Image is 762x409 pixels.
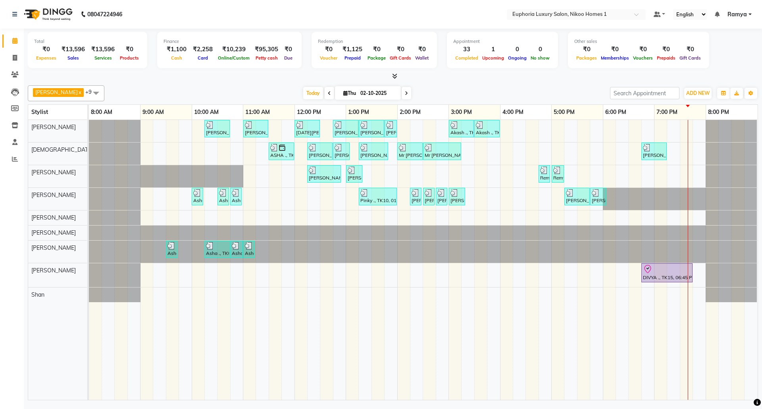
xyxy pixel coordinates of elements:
[413,45,431,54] div: ₹0
[78,89,81,95] a: x
[677,55,703,61] span: Gift Cards
[31,146,93,153] span: [DEMOGRAPHIC_DATA]
[89,106,114,118] a: 8:00 AM
[539,166,549,181] div: Remya ., TK14, 04:45 PM-04:50 PM, EL-Eyebrows Threading
[34,38,141,45] div: Total
[34,45,58,54] div: ₹0
[31,229,76,236] span: [PERSON_NAME]
[500,106,525,118] a: 4:00 PM
[366,55,388,61] span: Package
[475,121,499,136] div: Akash ., TK09, 03:30 PM-04:00 PM, EP-[PERSON_NAME] Trim/Design MEN
[366,45,388,54] div: ₹0
[360,144,387,159] div: [PERSON_NAME] ., TK06, 01:15 PM-01:50 PM, EP-Conditioning (Wella)
[308,166,340,181] div: [PERSON_NAME], TK08, 12:15 PM-12:55 PM, EP-Whitening Clean-Up
[610,87,679,99] input: Search Appointment
[318,38,431,45] div: Redemption
[591,189,606,204] div: [PERSON_NAME] ., TK13, 05:45 PM-06:05 PM, EP-Shampoo+Conditioning+Blast Dry (Wella) S
[529,45,552,54] div: 0
[318,55,339,61] span: Voucher
[603,106,628,118] a: 6:00 PM
[190,45,216,54] div: ₹2,258
[347,166,362,181] div: [PERSON_NAME], TK08, 01:00 PM-01:20 PM, EP-Face & Neck Bleach/Detan
[31,169,76,176] span: [PERSON_NAME]
[295,121,319,136] div: [DATE][PERSON_NAME] ., TK04, 12:00 PM-12:30 PM, EL-HAIR CUT (Senior Stylist) with hairwash MEN
[295,106,323,118] a: 12:00 PM
[31,244,76,251] span: [PERSON_NAME]
[34,55,58,61] span: Expenses
[398,144,422,159] div: Mr [PERSON_NAME], TK11, 02:00 PM-02:30 PM, EL-HAIR CUT (Senior Stylist) with hairwash MEN
[599,55,631,61] span: Memberships
[164,45,190,54] div: ₹1,100
[480,45,506,54] div: 1
[252,45,281,54] div: ₹95,305
[631,45,655,54] div: ₹0
[599,45,631,54] div: ₹0
[31,267,76,274] span: [PERSON_NAME]
[205,242,229,257] div: Asha ., TK05, 10:15 AM-10:45 AM, EP-Bouncy Curls/Special Finger Curls (No wash) S
[334,121,358,136] div: [PERSON_NAME] ., TK06, 12:45 PM-01:15 PM, EP-[PERSON_NAME] Trim/Design MEN
[216,45,252,54] div: ₹10,239
[343,55,363,61] span: Prepaid
[706,106,731,118] a: 8:00 PM
[450,189,464,204] div: [PERSON_NAME] ., TK12, 03:00 PM-03:20 PM, EL-Chin / Neck Threading
[654,106,679,118] a: 7:00 PM
[565,189,589,204] div: [PERSON_NAME] ., TK13, 05:15 PM-05:45 PM, EP-Head Massage (30 Mins) w/o Hairwash
[88,45,118,54] div: ₹13,596
[244,121,267,136] div: [PERSON_NAME] ., TK03, 11:00 AM-11:30 AM, EP-[PERSON_NAME] Trim/Design MEN
[424,189,434,204] div: [PERSON_NAME] ., TK12, 02:30 PM-02:35 PM, EL-Upperlip Threading
[686,90,710,96] span: ADD NEW
[308,144,332,159] div: [PERSON_NAME] ., TK06, 12:15 PM-12:45 PM, EP-Head Massage (30 Mins) w/o Hairwash
[196,55,210,61] span: Card
[244,242,254,257] div: Asha ., TK05, 11:00 AM-11:05 AM, EP-Shampoo (Wella)
[192,106,221,118] a: 10:00 AM
[450,121,473,136] div: Akash ., TK09, 03:00 PM-03:30 PM, EL-HAIR CUT (Senior Stylist) with hairwash MEN
[424,144,460,159] div: Mr [PERSON_NAME], TK11, 02:30 PM-03:15 PM, EP-Color Fusion MEN
[480,55,506,61] span: Upcoming
[574,55,599,61] span: Packages
[339,45,366,54] div: ₹1,125
[385,121,396,136] div: [PERSON_NAME], TK08, 01:45 PM-02:00 PM, EP-[PERSON_NAME] Trim/Design MEN
[31,108,48,116] span: Stylist
[192,189,202,204] div: Asha ., TK05, 10:00 AM-10:05 AM, EP-Conditioning (Wella)
[574,38,703,45] div: Other sales
[216,55,252,61] span: Online/Custom
[282,55,294,61] span: Due
[552,166,563,181] div: Remya ., TK14, 05:00 PM-05:15 PM, EP-Upperlip Intimate
[87,3,122,25] b: 08047224946
[20,3,75,25] img: logo
[642,144,666,159] div: [PERSON_NAME], TK16, 06:45 PM-07:15 PM, EL-HAIR CUT (Senior Stylist) with hairwash MEN
[218,189,228,204] div: Asha ., TK05, 10:30 AM-10:35 AM, EL-Eyebrows Threading
[205,121,229,136] div: [PERSON_NAME] ., TK03, 10:15 AM-10:45 AM, EL-HAIR CUT (Senior Stylist) with hairwash MEN
[35,89,78,95] span: [PERSON_NAME]
[552,106,577,118] a: 5:00 PM
[231,242,242,257] div: Asha ., TK05, 10:45 AM-11:00 AM, EP-Bouncy Curls/Special Finger Curls (No wash) S
[411,189,421,204] div: [PERSON_NAME] ., TK12, 02:15 PM-02:20 PM, EL-Eyebrows Threading
[334,144,349,159] div: [PERSON_NAME] ., TK06, 12:45 PM-01:05 PM, EP-Shampoo (Wella)
[65,55,81,61] span: Sales
[31,191,76,199] span: [PERSON_NAME]
[388,45,413,54] div: ₹0
[92,55,114,61] span: Services
[243,106,272,118] a: 11:00 AM
[281,45,295,54] div: ₹0
[358,87,398,99] input: 2025-10-02
[167,242,177,257] div: Asha ., TK05, 09:30 AM-09:35 AM, EP-Conditioning (Wella)
[164,38,295,45] div: Finance
[318,45,339,54] div: ₹0
[529,55,552,61] span: No show
[140,106,166,118] a: 9:00 AM
[437,189,446,204] div: [PERSON_NAME] ., TK12, 02:45 PM-02:50 PM, EL-Chin / Neck Threading
[727,10,747,19] span: Ramya
[31,214,76,221] span: [PERSON_NAME]
[655,45,677,54] div: ₹0
[303,87,323,99] span: Today
[506,55,529,61] span: Ongoing
[58,45,88,54] div: ₹13,596
[453,45,480,54] div: 33
[413,55,431,61] span: Wallet
[346,106,371,118] a: 1:00 PM
[388,55,413,61] span: Gift Cards
[169,55,184,61] span: Cash
[677,45,703,54] div: ₹0
[118,55,141,61] span: Products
